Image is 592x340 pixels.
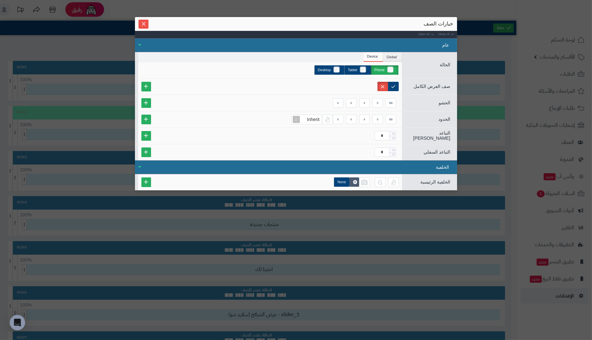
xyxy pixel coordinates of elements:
[307,117,320,122] span: Inherit
[138,20,148,29] button: Close
[417,31,437,38] a: Open All
[438,117,450,122] span: الحدود
[314,65,344,75] label: Desktop
[139,20,453,27] div: خيارات الصف
[10,315,25,330] div: Open Intercom Messenger
[389,131,396,136] span: Increase Value
[135,38,457,52] div: عام
[383,52,402,62] li: Global
[371,65,398,75] label: Phone
[389,152,396,157] span: Decrease Value
[389,148,396,152] span: Increase Value
[334,177,349,187] label: None
[413,130,450,141] span: التباعد [PERSON_NAME]
[439,100,450,105] span: الحشو
[437,31,457,38] a: Close All
[364,52,383,62] li: Device
[389,136,396,140] span: Decrease Value
[135,160,457,174] div: الخلفية
[414,84,450,89] span: صف العرض الكامل
[424,149,450,155] span: التباعد السفلي
[420,179,450,184] span: الخلفية الرئيسية
[440,62,450,67] span: الحالة
[344,65,371,75] label: Tablet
